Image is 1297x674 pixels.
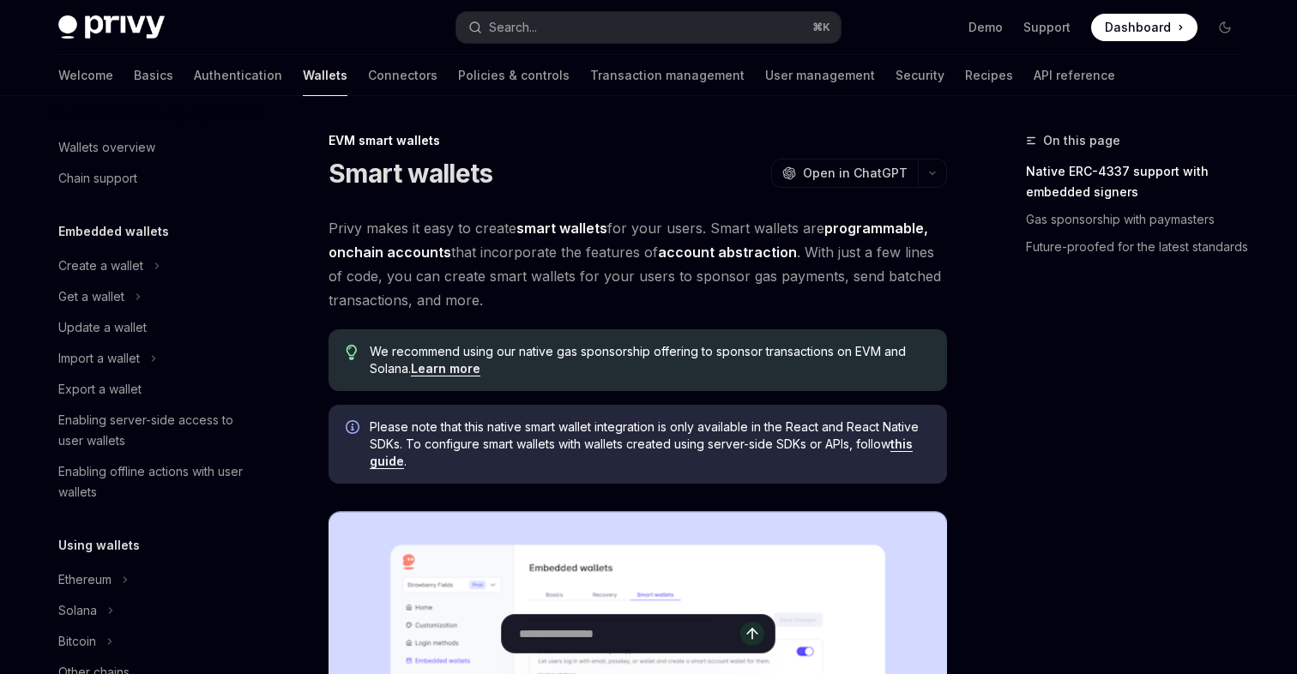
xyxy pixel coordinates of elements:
a: Transaction management [590,55,745,96]
span: Open in ChatGPT [803,165,908,182]
a: Demo [968,19,1003,36]
button: Search...⌘K [456,12,841,43]
div: Wallets overview [58,137,155,158]
a: Dashboard [1091,14,1197,41]
h5: Using wallets [58,535,140,556]
a: Future-proofed for the latest standards [1026,233,1252,261]
a: Recipes [965,55,1013,96]
a: Policies & controls [458,55,570,96]
a: Wallets [303,55,347,96]
span: On this page [1043,130,1120,151]
a: Gas sponsorship with paymasters [1026,206,1252,233]
a: Learn more [411,361,480,376]
div: EVM smart wallets [329,132,947,149]
strong: smart wallets [516,220,607,237]
div: Create a wallet [58,256,143,276]
span: Please note that this native smart wallet integration is only available in the React and React Na... [370,418,930,470]
div: Solana [58,600,97,621]
h1: Smart wallets [329,158,492,189]
a: Update a wallet [45,312,264,343]
div: Ethereum [58,569,112,590]
a: account abstraction [658,244,797,262]
div: Chain support [58,168,137,189]
button: Toggle dark mode [1211,14,1239,41]
a: Native ERC-4337 support with embedded signers [1026,158,1252,206]
div: Enabling offline actions with user wallets [58,461,254,502]
div: Update a wallet [58,317,147,338]
svg: Tip [346,345,358,360]
a: Welcome [58,55,113,96]
img: dark logo [58,15,165,39]
button: Open in ChatGPT [771,159,918,188]
h5: Embedded wallets [58,221,169,242]
div: Enabling server-side access to user wallets [58,410,254,451]
a: Authentication [194,55,282,96]
div: Bitcoin [58,631,96,652]
span: Privy makes it easy to create for your users. Smart wallets are that incorporate the features of ... [329,216,947,312]
span: Dashboard [1105,19,1171,36]
div: Get a wallet [58,286,124,307]
a: Export a wallet [45,374,264,405]
a: Connectors [368,55,437,96]
div: Search... [489,17,537,38]
button: Send message [740,622,764,646]
svg: Info [346,420,363,437]
a: Support [1023,19,1071,36]
a: Enabling offline actions with user wallets [45,456,264,508]
span: ⌘ K [812,21,830,34]
a: API reference [1034,55,1115,96]
a: Enabling server-side access to user wallets [45,405,264,456]
a: Wallets overview [45,132,264,163]
a: Chain support [45,163,264,194]
a: Security [896,55,944,96]
div: Import a wallet [58,348,140,369]
a: Basics [134,55,173,96]
span: We recommend using our native gas sponsorship offering to sponsor transactions on EVM and Solana. [370,343,930,377]
a: User management [765,55,875,96]
div: Export a wallet [58,379,142,400]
